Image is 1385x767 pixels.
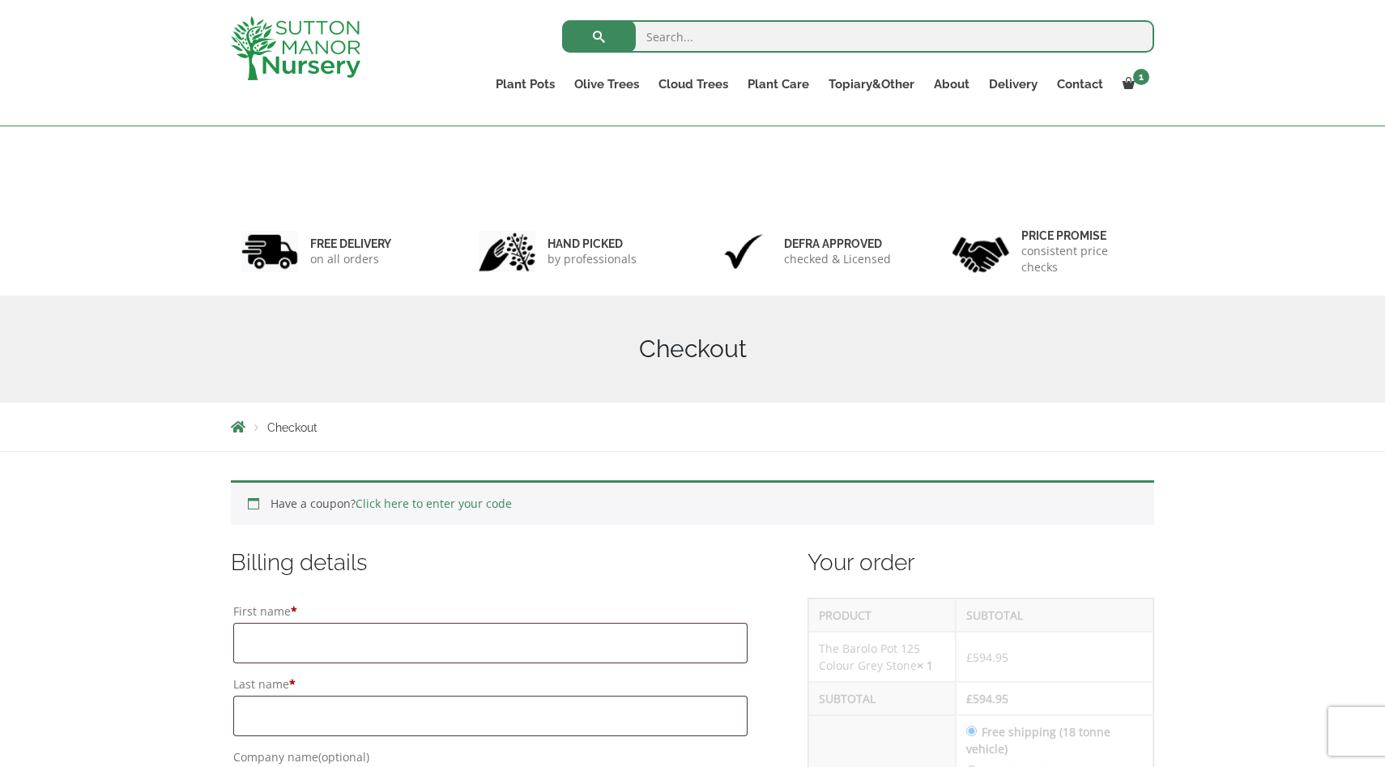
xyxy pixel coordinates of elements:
img: 4.jpg [952,227,1009,276]
h6: FREE DELIVERY [310,236,391,251]
span: 1 [1133,69,1149,85]
p: on all orders [310,251,391,267]
a: Plant Pots [486,73,565,96]
label: First name [233,600,748,623]
span: (optional) [318,749,369,765]
img: 3.jpg [715,231,772,272]
a: Delivery [979,73,1047,96]
a: Contact [1047,73,1113,96]
label: Last name [233,673,748,696]
h1: Checkout [231,334,1154,364]
h3: Your order [808,548,1154,577]
a: About [924,73,979,96]
h6: Price promise [1021,228,1144,243]
nav: Breadcrumbs [231,420,1154,433]
a: Plant Care [738,73,819,96]
span: Checkout [267,421,317,434]
p: checked & Licensed [784,251,891,267]
div: Have a coupon? [231,480,1154,525]
img: 1.jpg [241,231,298,272]
a: Click here to enter your code [356,496,512,511]
p: by professionals [548,251,637,267]
p: consistent price checks [1021,243,1144,275]
img: 2.jpg [479,231,535,272]
h3: Billing details [231,548,750,577]
input: Search... [562,20,1154,53]
a: Cloud Trees [649,73,738,96]
a: Topiary&Other [819,73,924,96]
h6: hand picked [548,236,637,251]
a: Olive Trees [565,73,649,96]
h6: Defra approved [784,236,891,251]
a: 1 [1113,73,1154,96]
img: logo [231,16,360,80]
